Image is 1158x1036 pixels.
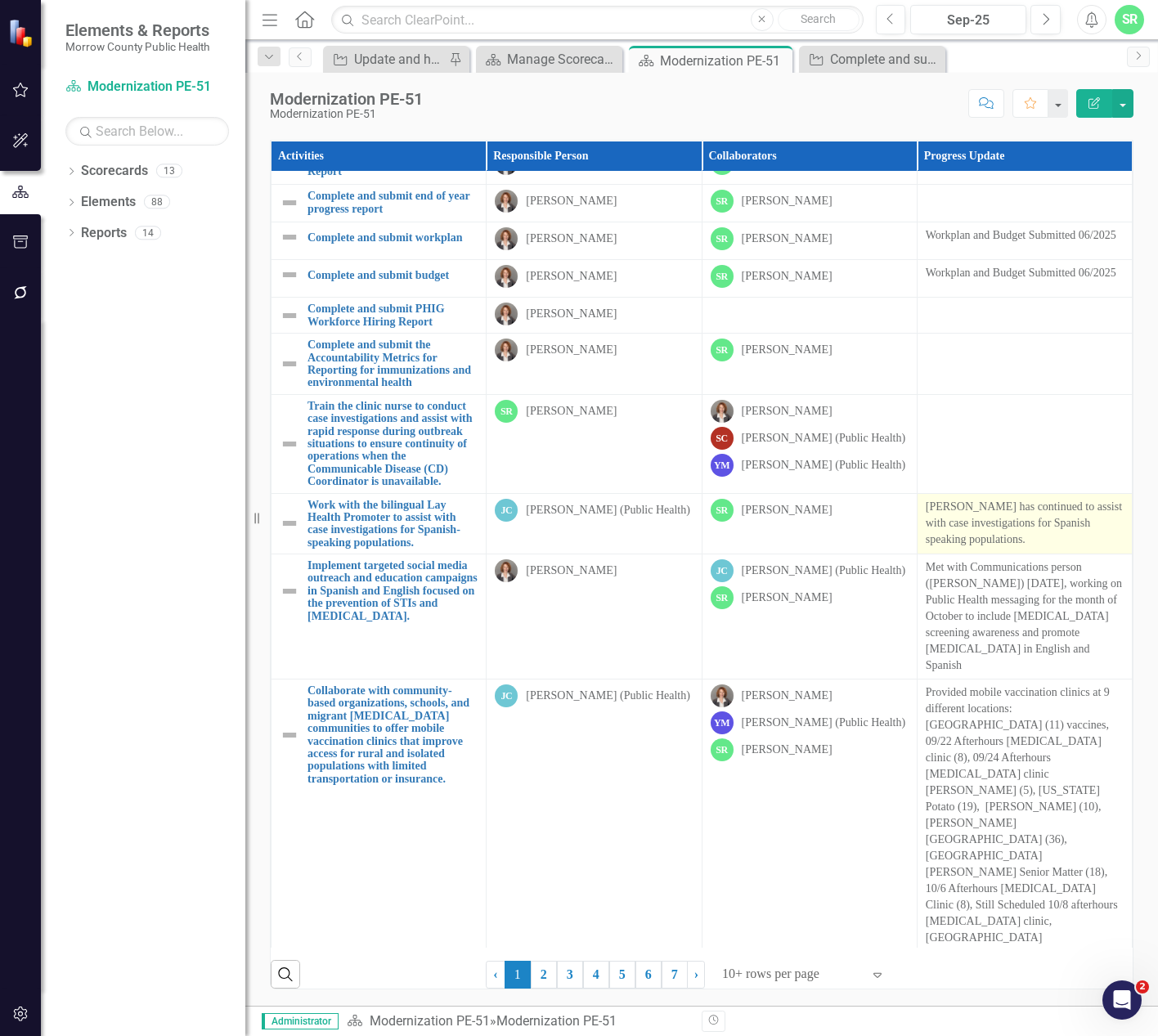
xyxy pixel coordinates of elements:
[272,185,487,222] td: Double-Click to Edit Right Click for Context Menu
[1115,5,1144,34] div: SR
[496,1013,617,1029] div: Modernization PE-51
[910,5,1026,34] button: Sep-25
[280,193,299,213] img: Not Defined
[480,49,618,70] a: Manage Scorecards
[272,394,487,493] td: Double-Click to Edit Right Click for Context Menu
[917,334,1132,395] td: Double-Click to Edit
[280,514,299,533] img: Not Defined
[742,457,906,473] div: [PERSON_NAME] (Public Health)
[926,265,1124,281] p: Workplan and Budget Submitted 06/2025
[702,334,917,395] td: Double-Click to Edit
[272,260,487,298] td: Double-Click to Edit Right Click for Context Menu
[272,679,487,1034] td: Double-Click to Edit Right Click for Context Menu
[65,117,229,146] input: Search Below...
[493,967,497,981] span: ‹
[635,961,662,989] a: 6
[280,434,299,454] img: Not Defined
[307,231,478,244] a: Complete and submit workplan
[526,688,690,704] div: [PERSON_NAME] (Public Health)
[702,260,917,298] td: Double-Click to Edit
[65,20,209,40] span: Elements & Reports
[526,403,617,419] div: [PERSON_NAME]
[280,306,299,325] img: Not Defined
[742,590,833,606] div: [PERSON_NAME]
[917,260,1132,298] td: Double-Click to Edit
[711,738,734,761] div: SR
[65,78,229,96] a: Modernization PE-51
[7,17,38,47] img: ClearPoint Strategy
[711,339,734,361] div: SR
[272,493,487,554] td: Double-Click to Edit Right Click for Context Menu
[81,193,136,212] a: Elements
[557,961,583,989] a: 3
[526,342,617,358] div: [PERSON_NAME]
[526,231,617,247] div: [PERSON_NAME]
[272,222,487,260] td: Double-Click to Edit Right Click for Context Menu
[156,164,182,178] div: 13
[742,742,833,758] div: [PERSON_NAME]
[660,51,788,71] div: Modernization PE-51
[495,559,518,582] img: Robin Canaday
[280,725,299,745] img: Not Defined
[803,49,941,70] a: Complete and submitt Progress Report
[331,6,863,34] input: Search ClearPoint...
[347,1012,689,1031] div: »
[702,394,917,493] td: Double-Click to Edit
[742,193,833,209] div: [PERSON_NAME]
[487,679,702,1034] td: Double-Click to Edit
[1102,980,1142,1020] iframe: Intercom live chat
[272,298,487,334] td: Double-Click to Edit Right Click for Context Menu
[926,559,1124,674] p: Met with Communications person ([PERSON_NAME]) [DATE], working on Public Health messaging for the...
[742,430,906,446] div: [PERSON_NAME] (Public Health)
[495,303,518,325] img: Robin Canaday
[742,715,906,731] div: [PERSON_NAME] (Public Health)
[526,193,617,209] div: [PERSON_NAME]
[280,354,299,374] img: Not Defined
[65,40,209,53] small: Morrow County Public Health
[711,559,734,582] div: JC
[487,334,702,395] td: Double-Click to Edit
[702,298,917,334] td: Double-Click to Edit
[609,961,635,989] a: 5
[487,493,702,554] td: Double-Click to Edit
[742,342,833,358] div: [PERSON_NAME]
[354,49,445,70] div: Update and have staff review updated guide
[262,1013,339,1029] span: Administrator
[526,563,617,579] div: [PERSON_NAME]
[711,711,734,734] div: YM
[742,403,833,419] div: [PERSON_NAME]
[135,226,161,240] div: 14
[583,961,609,989] a: 4
[487,554,702,679] td: Double-Click to Edit
[801,12,836,25] span: Search
[495,265,518,288] img: Robin Canaday
[916,11,1021,30] div: Sep-25
[307,559,478,622] a: Implement targeted social media outreach and education campaigns in Spanish and English focused o...
[926,684,1124,1028] p: Provided mobile vaccination clinics at 9 different locations: [GEOGRAPHIC_DATA] (11) vaccines, 09...
[370,1013,490,1029] a: Modernization PE-51
[507,49,618,70] div: Manage Scorecards
[307,499,478,549] a: Work with the bilingual Lay Health Promoter to assist with case investigations for Spanish-speaki...
[1136,980,1149,993] span: 2
[495,227,518,250] img: Robin Canaday
[272,334,487,395] td: Double-Click to Edit Right Click for Context Menu
[307,190,478,215] a: Complete and submit end of year progress report
[280,227,299,247] img: Not Defined
[917,394,1132,493] td: Double-Click to Edit
[487,260,702,298] td: Double-Click to Edit
[742,563,906,579] div: [PERSON_NAME] (Public Health)
[81,224,127,243] a: Reports
[280,265,299,285] img: Not Defined
[307,684,478,785] a: Collaborate with community-based organizations, schools, and migrant [MEDICAL_DATA] communities t...
[702,679,917,1034] td: Double-Click to Edit
[702,493,917,554] td: Double-Click to Edit
[917,554,1132,679] td: Double-Click to Edit
[487,222,702,260] td: Double-Click to Edit
[711,684,734,707] img: Robin Canaday
[81,162,148,181] a: Scorecards
[307,339,478,389] a: Complete and submit the Accountability Metrics for Reporting for immunizations and environmental ...
[711,586,734,609] div: SR
[526,268,617,285] div: [PERSON_NAME]
[526,502,690,518] div: [PERSON_NAME] (Public Health)
[694,967,698,981] span: ›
